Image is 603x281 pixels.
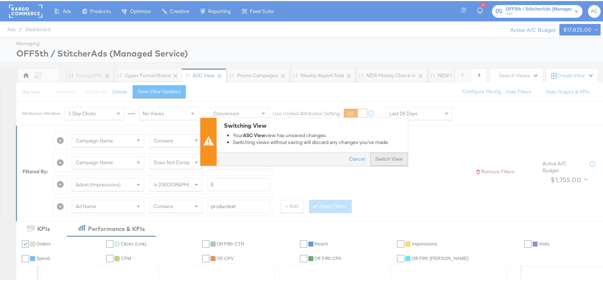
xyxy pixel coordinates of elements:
button: Cancel [344,152,370,165]
li: Your view has unsaved changes. [233,131,404,138]
li: Switching views without saving will discard any changes you've made. [233,138,404,145]
div: Switching View [224,120,404,129]
button: Switch View [370,152,408,165]
strong: ASC View [243,131,265,137]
